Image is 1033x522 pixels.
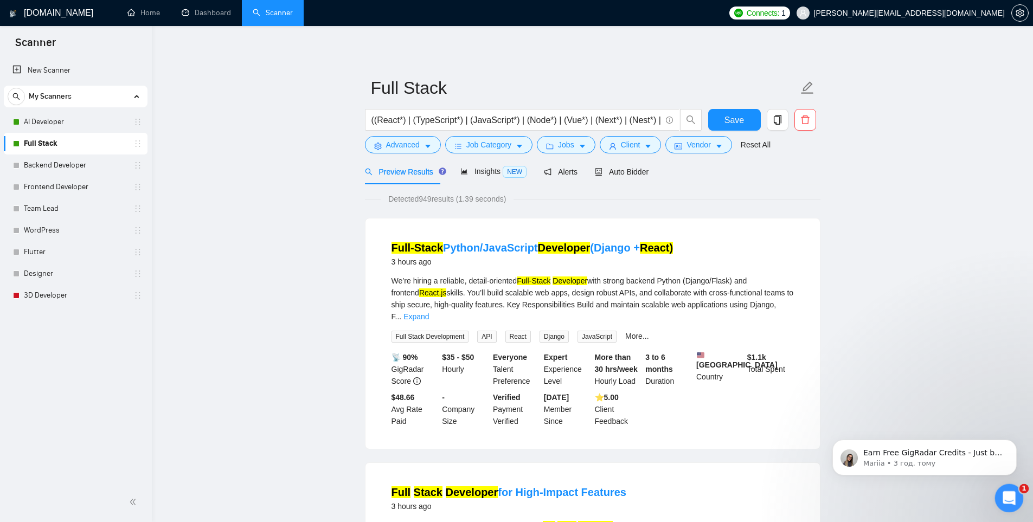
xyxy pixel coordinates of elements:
[681,115,701,125] span: search
[747,353,766,362] b: $ 1.1k
[675,142,682,150] span: idcard
[365,168,373,176] span: search
[24,198,127,220] a: Team Lead
[708,109,761,131] button: Save
[795,115,816,125] span: delete
[697,351,704,359] img: 🇺🇸
[24,133,127,154] a: Full Stack
[767,115,788,125] span: copy
[9,5,17,22] img: logo
[505,331,531,343] span: React
[392,486,626,498] a: Full Stack Developerfor High-Impact Features
[724,113,744,127] span: Save
[800,81,814,95] span: edit
[491,391,542,427] div: Payment Verified
[386,139,420,151] span: Advanced
[24,241,127,263] a: Flutter
[12,60,139,81] a: New Scanner
[745,351,796,387] div: Total Spent
[182,8,231,17] a: dashboardDashboard
[24,176,127,198] a: Frontend Developer
[374,142,382,150] span: setting
[747,7,779,19] span: Connects:
[24,263,127,285] a: Designer
[1019,484,1029,494] span: 1
[133,183,142,191] span: holder
[1011,4,1029,22] button: setting
[995,484,1024,513] iframe: Intercom live chat
[454,142,462,150] span: bars
[741,139,771,151] a: Reset All
[389,351,440,387] div: GigRadar Score
[133,291,142,300] span: holder
[129,497,140,507] span: double-left
[413,377,421,385] span: info-circle
[540,331,569,343] span: Django
[392,393,415,402] b: $48.66
[442,353,474,362] b: $35 - $50
[127,8,160,17] a: homeHome
[579,142,586,150] span: caret-down
[133,161,142,170] span: holder
[544,393,569,402] b: [DATE]
[403,312,429,321] a: Expand
[24,285,127,306] a: 3D Developer
[440,351,491,387] div: Hourly
[29,86,72,107] span: My Scanners
[392,242,444,254] mark: Full-Stack
[781,7,786,19] span: 1
[544,167,578,176] span: Alerts
[546,142,554,150] span: folder
[593,391,644,427] div: Client Feedback
[816,417,1033,493] iframe: Intercom notifications повідомлення
[544,168,551,176] span: notification
[715,142,723,150] span: caret-down
[392,242,673,254] a: Full-StackPython/JavaScriptDeveloper(Django +React)
[621,139,640,151] span: Client
[24,220,127,241] a: WordPress
[24,154,127,176] a: Backend Developer
[133,226,142,235] span: holder
[609,142,617,150] span: user
[4,60,147,81] li: New Scanner
[424,142,432,150] span: caret-down
[542,391,593,427] div: Member Since
[595,168,602,176] span: robot
[442,393,445,402] b: -
[392,353,418,362] b: 📡 90%
[644,142,652,150] span: caret-down
[595,167,649,176] span: Auto Bidder
[253,8,293,17] a: searchScanner
[477,331,496,343] span: API
[680,109,702,131] button: search
[8,93,24,100] span: search
[544,353,568,362] b: Expert
[466,139,511,151] span: Job Category
[516,142,523,150] span: caret-down
[538,242,591,254] mark: Developer
[365,136,441,153] button: settingAdvancedcaret-down
[392,255,673,268] div: 3 hours ago
[493,393,521,402] b: Verified
[389,391,440,427] div: Avg Rate Paid
[395,312,402,321] span: ...
[666,117,673,124] span: info-circle
[595,353,638,373] b: More than 30 hrs/week
[558,139,574,151] span: Jobs
[542,351,593,387] div: Experience Level
[517,276,550,285] mark: Full-Stack
[696,351,778,369] b: [GEOGRAPHIC_DATA]
[133,204,142,213] span: holder
[445,136,532,153] button: barsJob Categorycaret-down
[460,167,468,175] span: area-chart
[600,136,662,153] button: userClientcaret-down
[392,500,626,513] div: 3 hours ago
[1011,9,1029,17] a: setting
[734,9,743,17] img: upwork-logo.png
[643,351,694,387] div: Duration
[414,486,442,498] mark: Stack
[133,118,142,126] span: holder
[438,166,447,176] div: Tooltip anchor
